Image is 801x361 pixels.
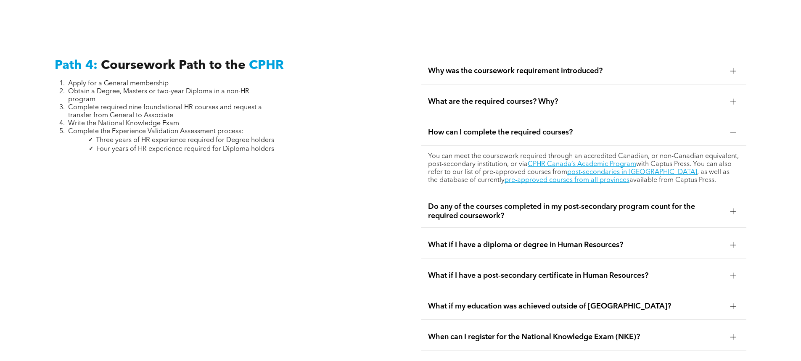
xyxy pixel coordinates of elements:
a: CPHR Canada’s Academic Program [528,161,636,168]
span: Path 4: [55,59,98,72]
a: post-secondaries in [GEOGRAPHIC_DATA] [567,169,697,176]
span: What if I have a post-secondary certificate in Human Resources? [428,271,724,280]
span: What if I have a diploma or degree in Human Resources? [428,240,724,250]
span: What if my education was achieved outside of [GEOGRAPHIC_DATA]? [428,302,724,311]
span: How can I complete the required courses? [428,128,724,137]
span: Obtain a Degree, Masters or two-year Diploma in a non-HR program [68,88,249,103]
span: Why was the coursework requirement introduced? [428,66,724,76]
span: Complete required nine foundational HR courses and request a transfer from General to Associate [68,104,262,119]
span: Apply for a General membership [68,80,169,87]
span: Three years of HR experience required for Degree holders [96,137,274,144]
span: Four years of HR experience required for Diploma holders [96,146,274,153]
span: What are the required courses? Why? [428,97,724,106]
span: When can I register for the National Knowledge Exam (NKE)? [428,332,724,342]
span: Write the National Knowledge Exam [68,120,179,127]
a: pre-approved courses from all provinces [505,177,629,184]
span: Complete the Experience Validation Assessment process: [68,128,243,135]
span: CPHR [249,59,284,72]
span: Do any of the courses completed in my post-secondary program count for the required coursework? [428,202,724,221]
span: Coursework Path to the [101,59,246,72]
p: You can meet the coursework required through an accredited Canadian, or non-Canadian equivalent, ... [428,153,740,184]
